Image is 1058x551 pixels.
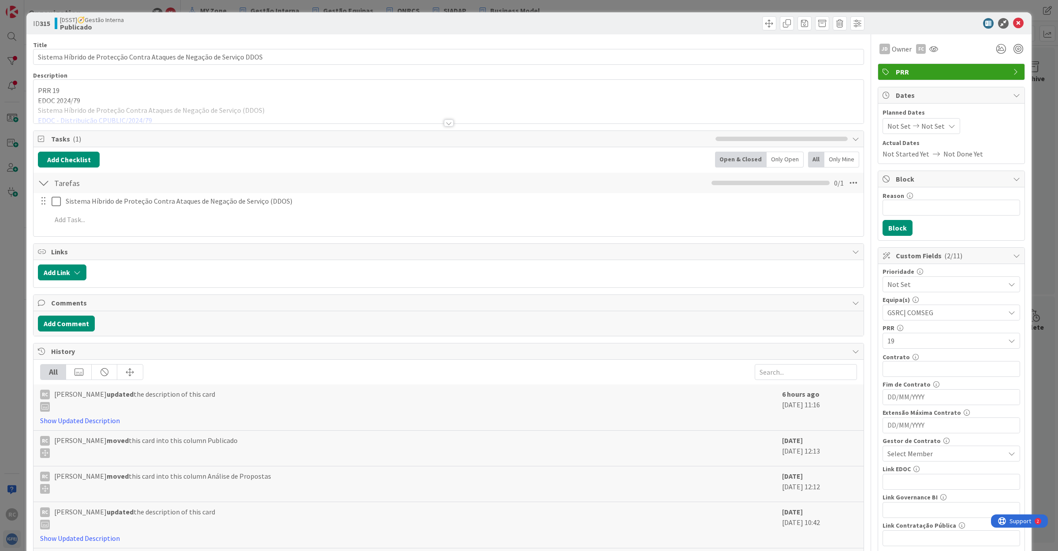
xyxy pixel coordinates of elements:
[40,507,50,517] div: RC
[38,96,859,106] p: EDOC 2024/79
[892,44,912,54] span: Owner
[921,121,945,131] span: Not Set
[19,1,40,12] span: Support
[887,390,1015,405] input: DD/MM/YYYY
[107,472,129,480] b: moved
[51,346,848,357] span: History
[883,410,1020,416] div: Extensão Máxima Contrato
[51,298,848,308] span: Comments
[782,507,803,516] b: [DATE]
[944,251,962,260] span: ( 2/11 )
[883,353,910,361] label: Contrato
[73,134,81,143] span: ( 1 )
[896,174,1009,184] span: Block
[38,152,100,168] button: Add Checklist
[883,108,1020,117] span: Planned Dates
[883,466,1020,472] div: Link EDOC
[51,175,250,191] input: Add Checklist...
[782,390,820,398] b: 6 hours ago
[887,335,1005,346] span: 19
[40,472,50,481] div: RC
[896,250,1009,261] span: Custom Fields
[54,435,238,458] span: [PERSON_NAME] this card into this column Publicado
[60,16,124,23] span: [DSST]🧭Gestão Interna
[767,152,804,168] div: Only Open
[107,436,129,445] b: moved
[883,268,1020,275] div: Prioridade
[33,41,47,49] label: Title
[883,149,929,159] span: Not Started Yet
[834,178,844,188] span: 0 / 1
[782,506,857,544] div: [DATE] 10:42
[46,4,48,11] div: 2
[40,534,120,543] a: Show Updated Description
[887,121,911,131] span: Not Set
[943,149,983,159] span: Not Done Yet
[54,471,271,494] span: [PERSON_NAME] this card into this column Análise de Propostas
[66,196,857,206] p: Sistema Híbrido de Proteção Contra Ataques de Negação de Serviço (DDOS)
[879,44,890,54] div: JD
[887,418,1015,433] input: DD/MM/YYYY
[38,86,859,96] p: PRR 19
[887,448,933,459] span: Select Member
[33,49,864,65] input: type card name here...
[883,325,1020,331] div: PRR
[883,297,1020,303] div: Equipa(s)
[782,472,803,480] b: [DATE]
[883,192,904,200] label: Reason
[755,364,857,380] input: Search...
[808,152,824,168] div: All
[38,316,95,331] button: Add Comment
[107,390,134,398] b: updated
[38,264,86,280] button: Add Link
[33,18,50,29] span: ID
[41,365,66,380] div: All
[883,381,1020,387] div: Fim de Contrato
[40,416,120,425] a: Show Updated Description
[916,44,926,54] div: FC
[54,389,215,412] span: [PERSON_NAME] the description of this card
[60,23,124,30] b: Publicado
[715,152,767,168] div: Open & Closed
[51,134,711,144] span: Tasks
[33,71,67,79] span: Description
[782,435,857,462] div: [DATE] 12:13
[782,471,857,497] div: [DATE] 12:12
[782,436,803,445] b: [DATE]
[107,507,134,516] b: updated
[883,220,913,236] button: Block
[40,436,50,446] div: RC
[883,438,1020,444] div: Gestor de Contrato
[896,67,1009,77] span: PRR
[883,494,1020,500] div: Link Governance BI
[40,390,50,399] div: RC
[51,246,848,257] span: Links
[883,522,1020,529] div: Link Contratação Pública
[40,19,50,28] b: 315
[883,138,1020,148] span: Actual Dates
[887,278,1000,290] span: Not Set
[887,307,1005,318] span: GSRC| COMSEG
[782,389,857,426] div: [DATE] 11:16
[896,90,1009,101] span: Dates
[824,152,859,168] div: Only Mine
[54,506,215,529] span: [PERSON_NAME] the description of this card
